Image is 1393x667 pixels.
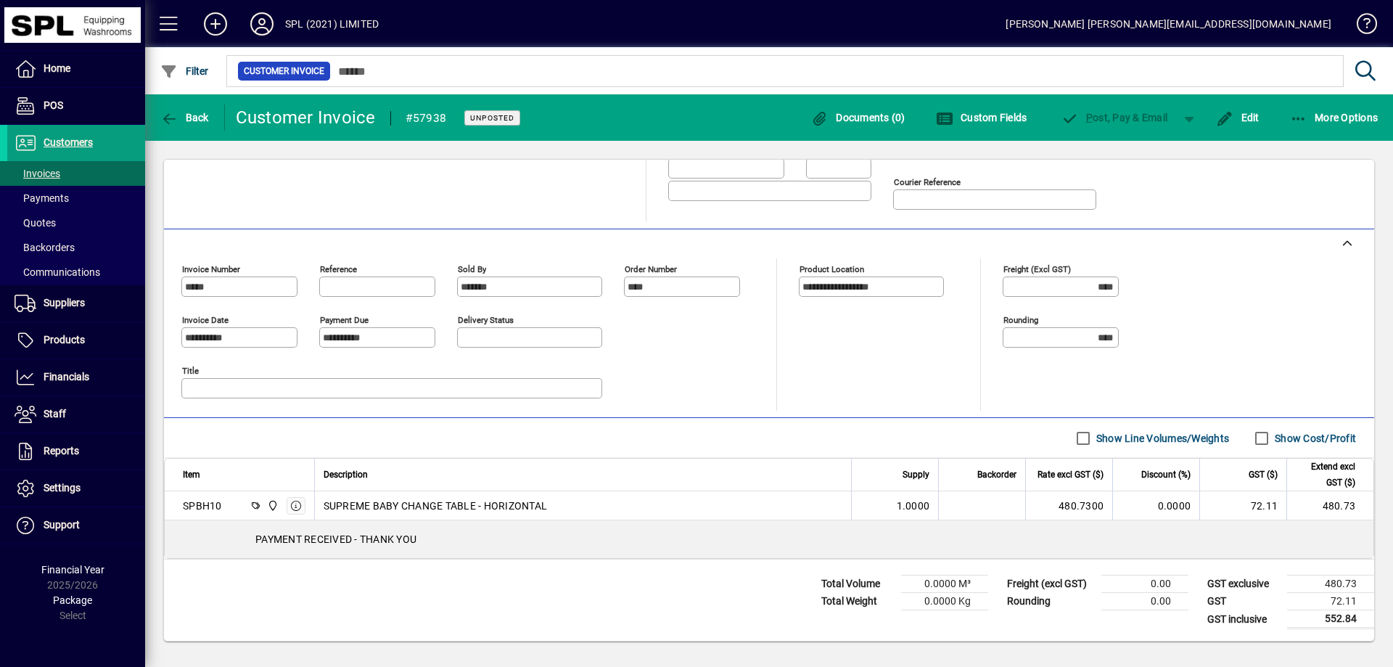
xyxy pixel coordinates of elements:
div: Customer Invoice [236,106,376,129]
label: Show Cost/Profit [1272,431,1356,446]
td: GST [1200,593,1287,610]
button: Custom Fields [932,105,1031,131]
span: Settings [44,482,81,494]
span: Reports [44,445,79,457]
span: Financial Year [41,564,104,576]
td: 72.11 [1199,491,1286,520]
td: 0.0000 Kg [901,593,988,610]
span: Filter [160,65,209,77]
a: Staff [7,396,145,433]
mat-label: Delivery status [458,315,514,325]
td: Total Weight [814,593,901,610]
span: Customer Invoice [244,64,324,78]
span: SUPREME BABY CHANGE TABLE - HORIZONTAL [324,499,548,513]
mat-label: Rounding [1003,315,1038,325]
button: Back [157,105,213,131]
td: 0.00 [1101,576,1188,593]
span: GST ($) [1249,467,1278,483]
a: Payments [7,186,145,210]
div: #57938 [406,107,447,130]
span: Customers [44,136,93,148]
td: GST inclusive [1200,610,1287,629]
app-page-header-button: Back [145,105,225,131]
td: 0.0000 M³ [901,576,988,593]
td: Freight (excl GST) [1000,576,1101,593]
span: Payments [15,192,69,204]
td: Total Volume [814,576,901,593]
div: SPL (2021) LIMITED [285,12,379,36]
td: Rounding [1000,593,1101,610]
button: Add [192,11,239,37]
mat-label: Invoice date [182,315,229,325]
td: GST exclusive [1200,576,1287,593]
span: SPL (2021) Limited [263,498,280,514]
div: 480.7300 [1035,499,1104,513]
mat-label: Courier Reference [894,177,961,187]
a: Products [7,322,145,359]
span: Products [44,334,85,345]
span: ost, Pay & Email [1061,112,1167,123]
mat-label: Product location [800,264,864,274]
span: Custom Fields [936,112,1027,123]
span: Package [53,594,92,606]
a: Support [7,507,145,544]
button: Filter [157,58,213,84]
button: Edit [1212,105,1263,131]
td: 480.73 [1287,576,1374,593]
span: Discount (%) [1141,467,1191,483]
a: POS [7,88,145,124]
div: PAYMENT RECEIVED - THANK YOU [165,520,1373,558]
div: [PERSON_NAME] [PERSON_NAME][EMAIL_ADDRESS][DOMAIN_NAME] [1006,12,1331,36]
span: POS [44,99,63,111]
td: 0.00 [1101,593,1188,610]
span: Financials [44,371,89,382]
button: More Options [1286,105,1382,131]
mat-label: Order number [625,264,677,274]
a: Quotes [7,210,145,235]
button: Profile [239,11,285,37]
span: Home [44,62,70,74]
mat-label: Freight (excl GST) [1003,264,1071,274]
span: Unposted [470,113,514,123]
mat-label: Reference [320,264,357,274]
span: Edit [1216,112,1260,123]
a: Knowledge Base [1346,3,1375,50]
a: Communications [7,260,145,285]
mat-label: Invoice number [182,264,240,274]
a: Settings [7,470,145,507]
button: Documents (0) [808,105,909,131]
td: 72.11 [1287,593,1374,610]
span: Back [160,112,209,123]
a: Invoices [7,161,145,186]
mat-label: Sold by [458,264,486,274]
a: Financials [7,359,145,396]
span: More Options [1290,112,1378,123]
a: Reports [7,433,145,470]
span: P [1086,112,1093,123]
td: 480.73 [1286,491,1373,520]
span: 1.0000 [897,499,930,513]
mat-label: Title [182,366,199,376]
td: 0.0000 [1112,491,1199,520]
span: Support [44,519,80,531]
span: Backorders [15,242,75,253]
span: Communications [15,266,100,278]
span: Rate excl GST ($) [1037,467,1104,483]
span: Backorder [977,467,1016,483]
label: Show Line Volumes/Weights [1093,431,1229,446]
a: Backorders [7,235,145,260]
mat-label: Payment due [320,315,369,325]
span: Invoices [15,168,60,179]
span: Item [183,467,200,483]
div: SPBH10 [183,499,222,513]
td: 552.84 [1287,610,1374,629]
a: Home [7,51,145,87]
span: Extend excl GST ($) [1296,459,1355,491]
span: Suppliers [44,297,85,308]
a: Suppliers [7,285,145,322]
span: Quotes [15,217,56,229]
span: Staff [44,408,66,420]
span: Supply [903,467,929,483]
button: Post, Pay & Email [1053,105,1175,131]
span: Description [324,467,368,483]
